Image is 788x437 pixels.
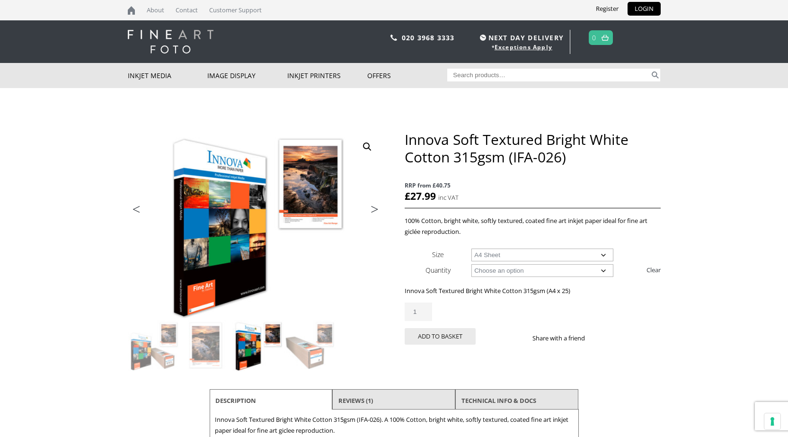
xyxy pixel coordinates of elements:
input: Search products… [447,69,650,81]
input: Product quantity [405,303,432,321]
img: basket.svg [602,35,609,41]
img: twitter sharing button [608,334,615,342]
a: Image Display [207,63,287,88]
h1: Innova Soft Textured Bright White Cotton 315gsm (IFA-026) [405,131,660,166]
img: facebook sharing button [596,334,604,342]
a: TECHNICAL INFO & DOCS [461,392,536,409]
img: time.svg [480,35,486,41]
a: View full-screen image gallery [359,138,376,155]
span: £ [405,189,410,203]
a: Register [589,2,626,16]
span: RRP from £40.75 [405,180,660,191]
a: Description [215,392,256,409]
a: Clear options [646,262,661,277]
p: Share with a friend [532,333,596,344]
img: email sharing button [619,334,627,342]
p: Innova Soft Textured Bright White Cotton 315gsm (IFA-026). A 100% Cotton, bright white, softly te... [215,414,574,436]
a: Inkjet Media [128,63,208,88]
button: Search [650,69,661,81]
a: Offers [367,63,447,88]
img: Innova Soft Textured Bright White Cotton 315gsm (IFA-026) - Image 2 [180,320,231,371]
bdi: 27.99 [405,189,436,203]
a: LOGIN [628,2,661,16]
a: Inkjet Printers [287,63,367,88]
button: Your consent preferences for tracking technologies [764,413,780,429]
img: Innova Soft Textured Bright White Cotton 315gsm (IFA-026) [128,320,179,371]
img: phone.svg [390,35,397,41]
p: 100% Cotton, bright white, softly textured, coated fine art inkjet paper ideal for fine art giclé... [405,215,660,237]
span: NEXT DAY DELIVERY [478,32,564,43]
label: Quantity [425,266,451,275]
img: logo-white.svg [128,30,213,54]
img: Innova Soft Textured Bright White Cotton 315gsm (IFA-026) - Image 4 [284,320,336,371]
label: Size [432,250,444,259]
a: 0 [592,31,596,45]
p: Innova Soft Textured Bright White Cotton 315gsm (A4 x 25) [405,285,660,296]
a: Exceptions Apply [495,43,552,51]
a: 020 3968 3333 [402,33,455,42]
button: Add to basket [405,328,476,345]
img: Innova Soft Textured Bright White Cotton 315gsm (IFA-026) - Image 3 [232,320,283,371]
a: Reviews (1) [338,392,373,409]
